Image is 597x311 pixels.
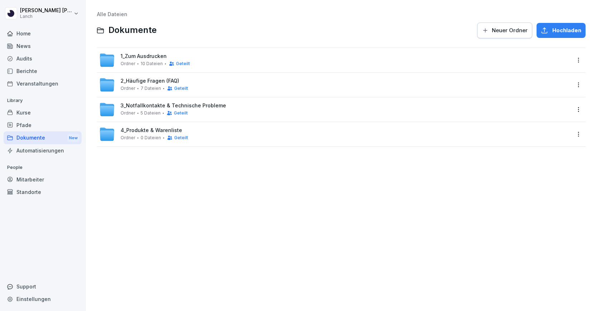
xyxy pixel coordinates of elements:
[108,25,157,35] span: Dokumente
[97,11,127,17] a: Alle Dateien
[121,53,167,59] span: 1_Zum Ausdrucken
[4,186,82,198] a: Standorte
[121,78,179,84] span: 2_Häufige Fragen (FAQ)
[4,162,82,173] p: People
[141,135,161,140] span: 0 Dateien
[99,52,571,68] a: 1_Zum AusdruckenOrdner10 DateienGeteilt
[20,8,72,14] p: [PERSON_NAME] [PERSON_NAME]
[121,135,135,140] span: Ordner
[4,119,82,131] a: Pfade
[4,27,82,40] a: Home
[4,293,82,305] a: Einstellungen
[4,173,82,186] a: Mitarbeiter
[121,111,135,116] span: Ordner
[67,134,79,142] div: New
[121,127,182,133] span: 4_Produkte & Warenliste
[537,23,586,38] button: Hochladen
[121,86,135,91] span: Ordner
[4,95,82,106] p: Library
[121,61,135,66] span: Ordner
[174,86,188,91] span: Geteilt
[141,111,161,116] span: 5 Dateien
[99,102,571,117] a: 3_Notfallkontakte & Technische ProblemeOrdner5 DateienGeteilt
[4,144,82,157] a: Automatisierungen
[4,77,82,90] a: Veranstaltungen
[99,77,571,93] a: 2_Häufige Fragen (FAQ)Ordner7 DateienGeteilt
[4,40,82,52] a: News
[141,86,161,91] span: 7 Dateien
[174,111,188,116] span: Geteilt
[552,26,581,34] span: Hochladen
[4,131,82,145] a: DokumenteNew
[99,126,571,142] a: 4_Produkte & WarenlisteOrdner0 DateienGeteilt
[4,280,82,293] div: Support
[477,23,532,38] button: Neuer Ordner
[121,103,226,109] span: 3_Notfallkontakte & Technische Probleme
[4,52,82,65] a: Audits
[492,26,528,34] span: Neuer Ordner
[4,131,82,145] div: Dokumente
[174,135,188,140] span: Geteilt
[20,14,72,19] p: Lanch
[4,106,82,119] a: Kurse
[4,65,82,77] a: Berichte
[176,61,190,66] span: Geteilt
[141,61,163,66] span: 10 Dateien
